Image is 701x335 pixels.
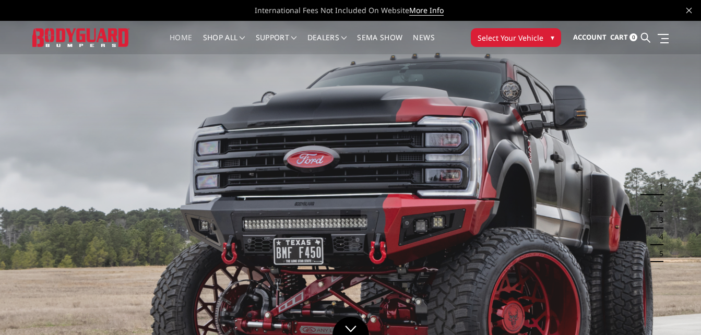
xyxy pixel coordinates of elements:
a: Click to Down [332,317,369,335]
a: News [413,34,434,54]
span: Account [573,32,607,42]
a: SEMA Show [357,34,402,54]
button: 2 of 5 [653,195,663,212]
a: Account [573,23,607,52]
span: 0 [629,33,637,41]
a: More Info [409,5,444,16]
button: 5 of 5 [653,245,663,262]
button: 3 of 5 [653,212,663,229]
a: Cart 0 [610,23,637,52]
a: Home [170,34,192,54]
button: Select Your Vehicle [471,28,561,47]
button: 4 of 5 [653,229,663,245]
a: Support [256,34,297,54]
button: 1 of 5 [653,178,663,195]
span: Cart [610,32,628,42]
span: ▾ [551,32,554,43]
img: BODYGUARD BUMPERS [32,28,130,47]
a: shop all [203,34,245,54]
a: Dealers [307,34,347,54]
span: Select Your Vehicle [478,32,543,43]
